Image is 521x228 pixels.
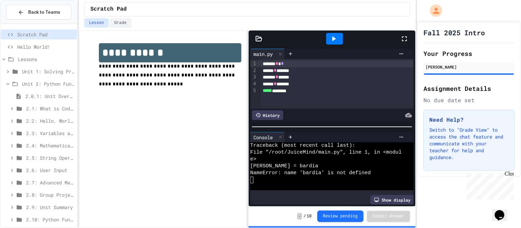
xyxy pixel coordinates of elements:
div: Console [250,132,285,142]
div: Chat with us now!Close [3,3,47,44]
span: / [304,214,306,219]
div: No due date set [423,96,515,104]
span: Unit 1: Solving Problems in Computer Science [22,68,74,75]
iframe: chat widget [492,201,514,221]
span: 2.0.1: Unit Overview [25,93,74,100]
span: Unit 2: Python Fundamentals [22,80,74,87]
div: 5 [250,87,257,94]
span: 10 [307,214,312,219]
span: 2.9: Unit Summary [26,204,74,211]
div: 1 [250,60,257,67]
h2: Assignment Details [423,84,515,93]
div: main.py [250,50,276,58]
span: 2.3: Variables and Data Types [26,130,74,137]
span: 2.2: Hello, World! [26,117,74,124]
iframe: chat widget [464,171,514,200]
div: Show display [371,195,414,205]
span: [PERSON_NAME] = bardia [250,163,318,170]
span: Back to Teams [28,9,60,16]
div: 4 [250,81,257,87]
span: Scratch Pad [90,5,127,13]
div: Console [250,134,276,141]
button: Back to Teams [6,5,71,20]
span: - [297,213,302,220]
button: Grade [110,19,131,27]
h3: Need Help? [429,116,509,124]
button: Lesson [84,19,108,27]
span: Lessons [18,56,74,63]
span: Hello World! [17,43,74,50]
span: 2.4: Mathematical Operators [26,142,74,149]
div: My Account [423,3,444,19]
div: 2 [250,67,257,74]
span: e> [250,156,257,163]
span: File "/root/JuiceMind/main.py", line 1, in <modul [250,149,402,156]
span: Scratch Pad [17,31,74,38]
span: NameError: name 'bardia' is not defined [250,170,371,177]
h1: Fall 2025 Intro [423,28,485,37]
div: History [252,110,283,120]
span: 2.6: User Input [26,167,74,174]
span: 2.10: Python Fundamentals Exam [26,216,74,223]
span: Traceback (most recent call last): [250,142,355,149]
h2: Your Progress [423,49,515,58]
span: 2.8: Group Project - Mad Libs [26,191,74,199]
div: 3 [250,74,257,81]
span: 2.1: What is Code? [26,105,74,112]
div: [PERSON_NAME] [426,64,513,70]
p: Switch to "Grade View" to access the chat feature and communicate with your teacher for help and ... [429,127,509,161]
div: main.py [250,49,285,59]
button: Review pending [317,211,364,222]
span: Submit Answer [373,214,405,219]
span: 2.7: Advanced Math [26,179,74,186]
span: 2.5: String Operators [26,154,74,161]
button: Submit Answer [367,211,410,222]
